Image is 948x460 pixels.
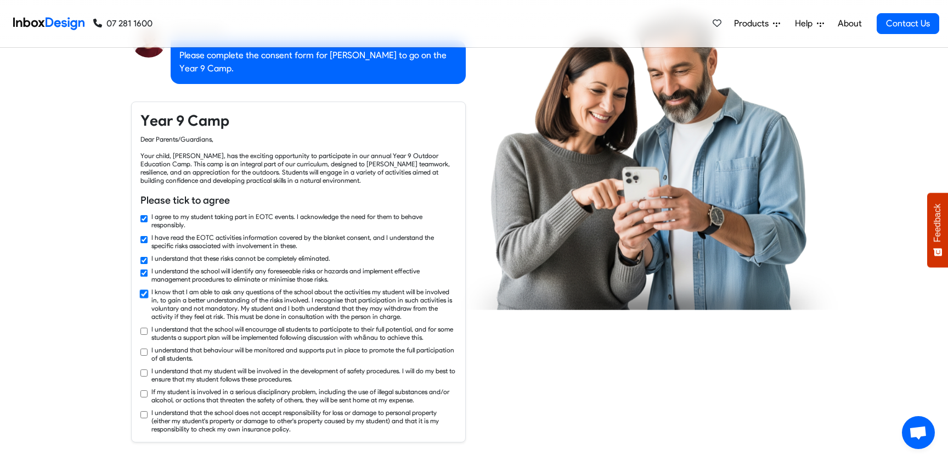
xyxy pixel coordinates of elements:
span: Help [795,17,817,30]
label: I know that I am able to ask any questions of the school about the activities my student will be ... [151,288,456,321]
label: I have read the EOTC activities information covered by the blanket consent, and I understand the ... [151,233,456,250]
h4: Year 9 Camp [140,111,456,131]
div: Dear Parents/Guardians, Your child, [PERSON_NAME], has the exciting opportunity to participate in... [140,135,456,184]
label: I understand the school will identify any foreseeable risks or hazards and implement effective ma... [151,267,456,283]
label: I agree to my student taking part in EOTC events. I acknowledge the need for them to behave respo... [151,212,456,229]
div: Please complete the consent form for [PERSON_NAME] to go on the Year 9 Camp. [171,40,466,84]
span: Products [734,17,773,30]
a: Products [730,13,785,35]
a: 07 281 1600 [93,17,153,30]
label: If my student is involved in a serious disciplinary problem, including the use of illegal substan... [151,388,456,404]
label: I understand that the school will encourage all students to participate to their full potential, ... [151,325,456,341]
a: Contact Us [877,13,939,34]
a: Help [791,13,828,35]
img: parents_using_phone.png [461,5,838,310]
button: Feedback - Show survey [927,193,948,267]
label: I understand that behaviour will be monitored and supports put in place to promote the full parti... [151,346,456,362]
div: Open chat [902,416,935,449]
label: I understand that my student will be involved in the development of safety procedures. I will do ... [151,367,456,383]
h6: Please tick to agree [140,193,456,207]
span: Feedback [933,204,943,242]
label: I understand that these risks cannot be completely eliminated. [151,254,330,262]
a: About [834,13,865,35]
label: I understand that the school does not accept responsibility for loss or damage to personal proper... [151,408,456,433]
